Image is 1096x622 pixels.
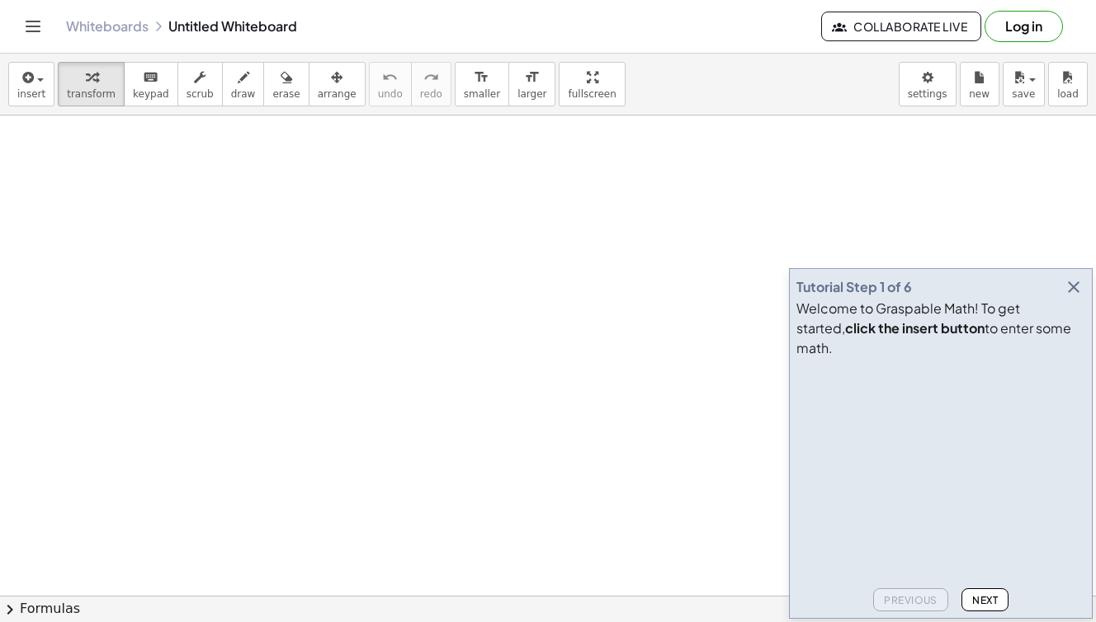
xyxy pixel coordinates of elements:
[67,88,116,100] span: transform
[845,319,985,337] b: click the insert button
[58,62,125,106] button: transform
[524,68,540,87] i: format_size
[66,18,149,35] a: Whiteboards
[133,88,169,100] span: keypad
[272,88,300,100] span: erase
[309,62,366,106] button: arrange
[455,62,509,106] button: format_sizesmaller
[960,62,999,106] button: new
[423,68,439,87] i: redo
[1048,62,1088,106] button: load
[821,12,981,41] button: Collaborate Live
[8,62,54,106] button: insert
[835,19,967,34] span: Collaborate Live
[985,11,1063,42] button: Log in
[972,594,998,606] span: Next
[908,88,947,100] span: settings
[124,62,178,106] button: keyboardkeypad
[796,299,1085,358] div: Welcome to Graspable Math! To get started, to enter some math.
[263,62,309,106] button: erase
[143,68,158,87] i: keyboard
[464,88,500,100] span: smaller
[568,88,616,100] span: fullscreen
[517,88,546,100] span: larger
[17,88,45,100] span: insert
[177,62,223,106] button: scrub
[559,62,625,106] button: fullscreen
[187,88,214,100] span: scrub
[796,277,912,297] div: Tutorial Step 1 of 6
[961,588,1009,611] button: Next
[318,88,357,100] span: arrange
[382,68,398,87] i: undo
[420,88,442,100] span: redo
[508,62,555,106] button: format_sizelarger
[1003,62,1045,106] button: save
[899,62,957,106] button: settings
[969,88,990,100] span: new
[474,68,489,87] i: format_size
[411,62,451,106] button: redoredo
[231,88,256,100] span: draw
[1012,88,1035,100] span: save
[222,62,265,106] button: draw
[20,13,46,40] button: Toggle navigation
[378,88,403,100] span: undo
[369,62,412,106] button: undoundo
[1057,88,1079,100] span: load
